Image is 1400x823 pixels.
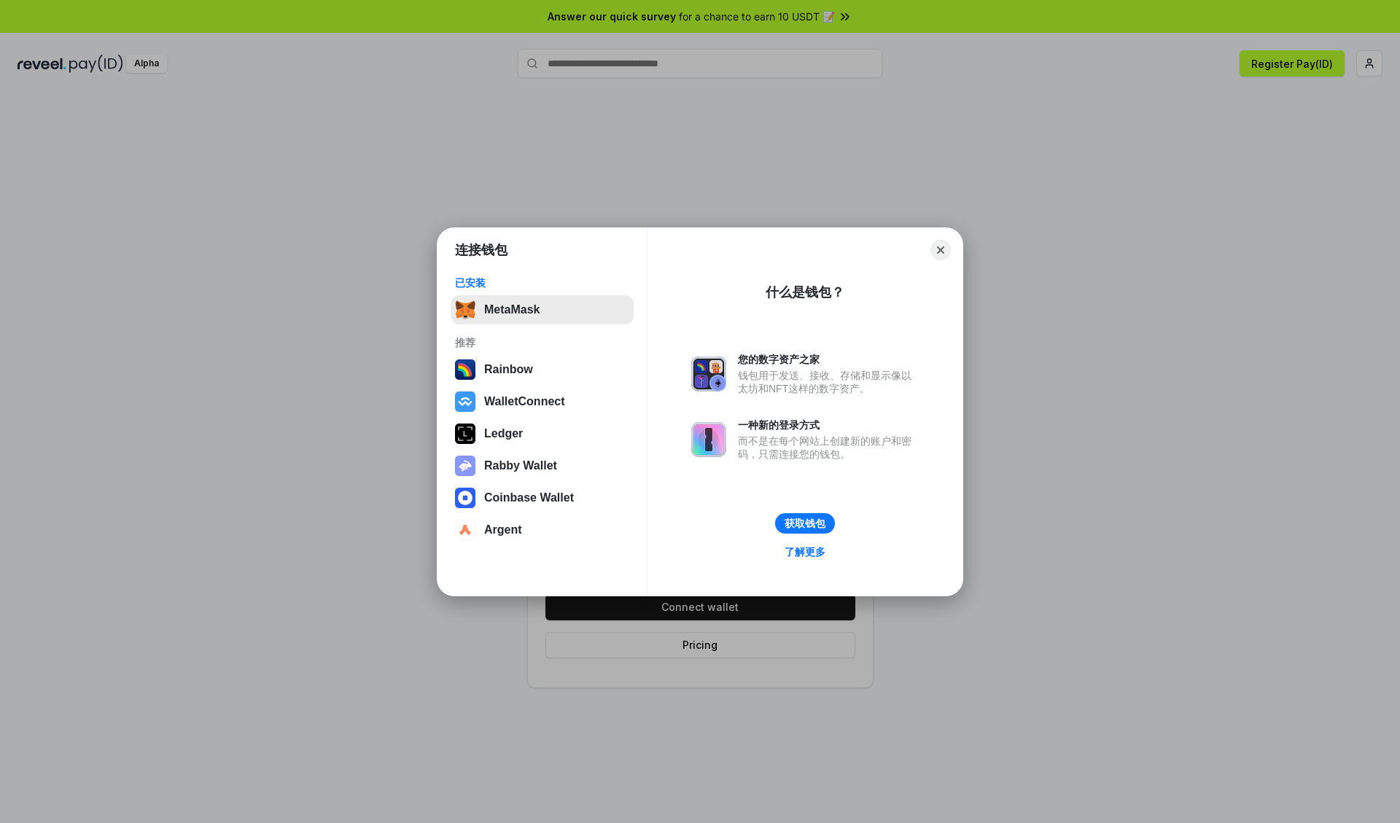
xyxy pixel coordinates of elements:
[451,295,634,324] button: MetaMask
[455,336,629,349] div: 推荐
[451,451,634,480] button: Rabby Wallet
[766,284,844,301] div: 什么是钱包？
[455,241,507,259] h1: 连接钱包
[455,300,475,320] img: svg+xml,%3Csvg%20fill%3D%22none%22%20height%3D%2233%22%20viewBox%3D%220%200%2035%2033%22%20width%...
[484,523,522,537] div: Argent
[455,520,475,540] img: svg+xml,%3Csvg%20width%3D%2228%22%20height%3D%2228%22%20viewBox%3D%220%200%2028%2028%22%20fill%3D...
[484,395,565,408] div: WalletConnect
[484,363,533,376] div: Rainbow
[738,418,919,432] div: 一种新的登录方式
[455,424,475,444] img: svg+xml,%3Csvg%20xmlns%3D%22http%3A%2F%2Fwww.w3.org%2F2000%2Fsvg%22%20width%3D%2228%22%20height%3...
[455,456,475,476] img: svg+xml,%3Csvg%20xmlns%3D%22http%3A%2F%2Fwww.w3.org%2F2000%2Fsvg%22%20fill%3D%22none%22%20viewBox...
[738,353,919,366] div: 您的数字资产之家
[738,369,919,395] div: 钱包用于发送、接收、存储和显示像以太坊和NFT这样的数字资产。
[785,517,825,530] div: 获取钱包
[930,240,951,260] button: Close
[691,422,726,457] img: svg+xml,%3Csvg%20xmlns%3D%22http%3A%2F%2Fwww.w3.org%2F2000%2Fsvg%22%20fill%3D%22none%22%20viewBox...
[484,303,540,316] div: MetaMask
[775,513,835,534] button: 获取钱包
[451,355,634,384] button: Rainbow
[738,434,919,461] div: 而不是在每个网站上创建新的账户和密码，只需连接您的钱包。
[691,356,726,391] img: svg+xml,%3Csvg%20xmlns%3D%22http%3A%2F%2Fwww.w3.org%2F2000%2Fsvg%22%20fill%3D%22none%22%20viewBox...
[484,427,523,440] div: Ledger
[455,276,629,289] div: 已安装
[451,515,634,545] button: Argent
[484,491,574,504] div: Coinbase Wallet
[776,542,834,561] a: 了解更多
[451,419,634,448] button: Ledger
[455,359,475,380] img: svg+xml,%3Csvg%20width%3D%22120%22%20height%3D%22120%22%20viewBox%3D%220%200%20120%20120%22%20fil...
[785,545,825,558] div: 了解更多
[451,387,634,416] button: WalletConnect
[455,488,475,508] img: svg+xml,%3Csvg%20width%3D%2228%22%20height%3D%2228%22%20viewBox%3D%220%200%2028%2028%22%20fill%3D...
[451,483,634,512] button: Coinbase Wallet
[484,459,557,472] div: Rabby Wallet
[455,391,475,412] img: svg+xml,%3Csvg%20width%3D%2228%22%20height%3D%2228%22%20viewBox%3D%220%200%2028%2028%22%20fill%3D...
